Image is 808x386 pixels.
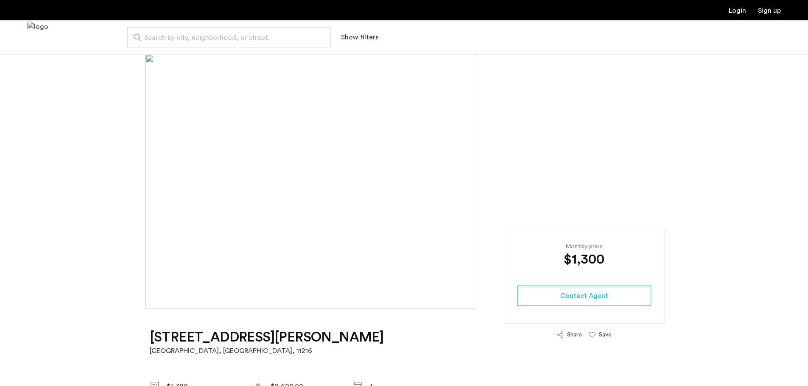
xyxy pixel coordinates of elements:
img: [object%20Object] [145,54,663,308]
span: Contact Agent [560,291,608,301]
span: Search by city, neighborhood, or street. [144,33,307,43]
a: Cazamio Logo [27,22,48,53]
a: Registration [758,7,781,14]
div: Share [567,330,582,339]
div: Save [599,330,612,339]
a: [STREET_ADDRESS][PERSON_NAME][GEOGRAPHIC_DATA], [GEOGRAPHIC_DATA], 11216 [150,329,384,356]
button: button [517,286,651,306]
h2: [GEOGRAPHIC_DATA], [GEOGRAPHIC_DATA] , 11216 [150,346,384,356]
h1: [STREET_ADDRESS][PERSON_NAME] [150,329,384,346]
img: logo [27,22,48,53]
div: $1,300 [517,251,651,268]
div: Monthly price [517,242,651,251]
a: Login [729,7,746,14]
input: Apartment Search [127,27,331,47]
button: Show or hide filters [341,32,378,42]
